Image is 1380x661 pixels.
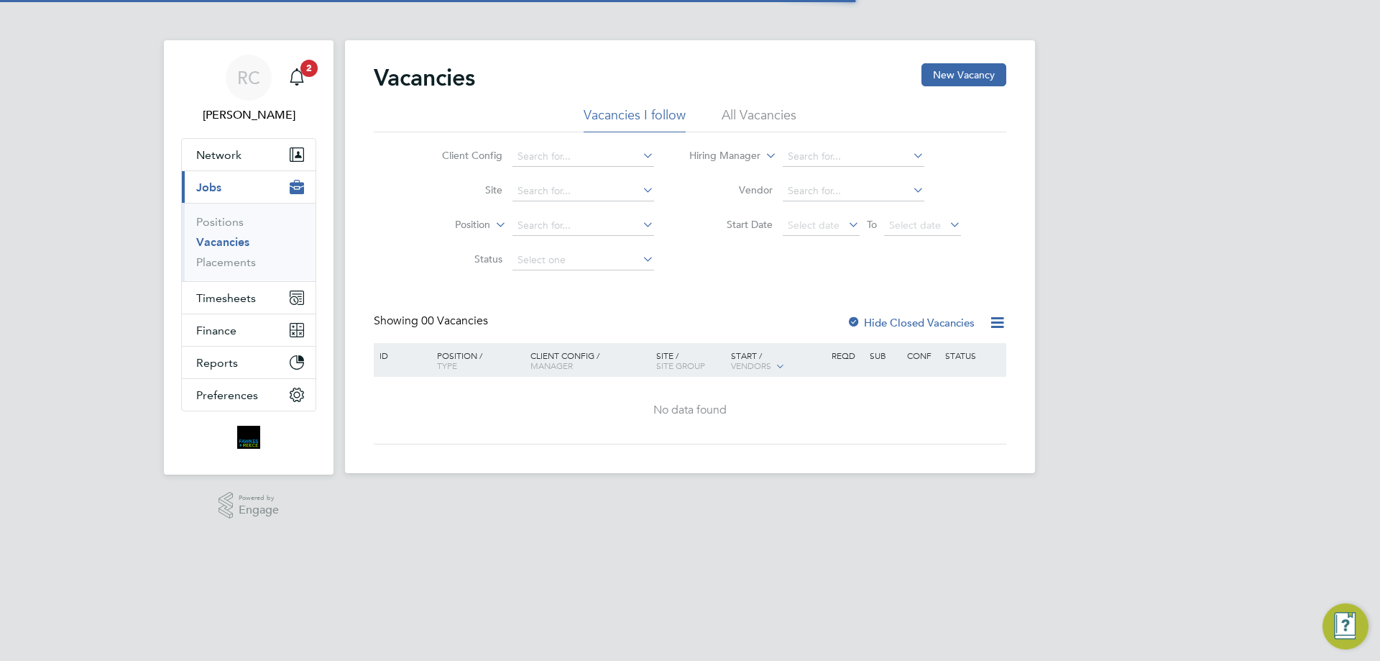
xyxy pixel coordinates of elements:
label: Position [408,218,490,232]
label: Client Config [420,149,502,162]
input: Search for... [783,147,924,167]
a: 2 [282,55,311,101]
span: RC [237,68,260,87]
span: Site Group [656,360,705,371]
button: Preferences [182,379,316,411]
div: Client Config / [527,343,653,378]
span: Network [196,148,241,162]
button: Finance [182,314,316,346]
input: Select one [512,250,654,270]
img: bromak-logo-retina.png [237,426,260,449]
label: Vendor [690,183,773,196]
a: Placements [196,255,256,269]
label: Site [420,183,502,196]
button: Network [182,139,316,170]
span: Roselyn Coelho [181,106,316,124]
h2: Vacancies [374,63,475,92]
label: Start Date [690,218,773,231]
button: New Vacancy [921,63,1006,86]
span: Finance [196,324,236,337]
span: Powered by [239,492,279,504]
span: Preferences [196,388,258,402]
div: Status [942,343,1004,368]
div: Site / [653,343,728,378]
input: Search for... [512,147,654,167]
div: Sub [866,343,903,368]
a: RC[PERSON_NAME] [181,55,316,124]
a: Positions [196,215,244,229]
button: Timesheets [182,282,316,314]
input: Search for... [512,216,654,236]
button: Reports [182,347,316,378]
span: Type [437,360,457,371]
a: Go to home page [181,426,316,449]
div: Position / [426,343,527,378]
span: Select date [889,219,941,232]
span: Engage [239,504,279,516]
a: Vacancies [196,235,249,249]
input: Search for... [783,181,924,201]
span: Vendors [731,360,771,371]
a: Powered byEngage [218,492,280,519]
input: Search for... [512,181,654,201]
label: Hide Closed Vacancies [847,316,975,329]
span: 00 Vacancies [421,314,488,328]
div: ID [376,343,426,368]
span: Manager [530,360,573,371]
label: Hiring Manager [678,149,760,163]
div: Conf [903,343,941,368]
span: To [862,215,881,234]
div: Showing [374,314,491,329]
span: Jobs [196,181,221,194]
li: All Vacancies [722,106,796,132]
span: Select date [788,219,839,232]
span: Reports [196,356,238,370]
div: Jobs [182,203,316,281]
div: Start / [727,343,828,379]
span: 2 [300,60,318,77]
button: Jobs [182,171,316,203]
span: Timesheets [196,291,256,305]
button: Engage Resource Center [1322,603,1368,649]
nav: Main navigation [164,40,333,475]
label: Status [420,252,502,265]
li: Vacancies I follow [584,106,686,132]
div: Reqd [828,343,865,368]
div: No data found [376,403,1004,418]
